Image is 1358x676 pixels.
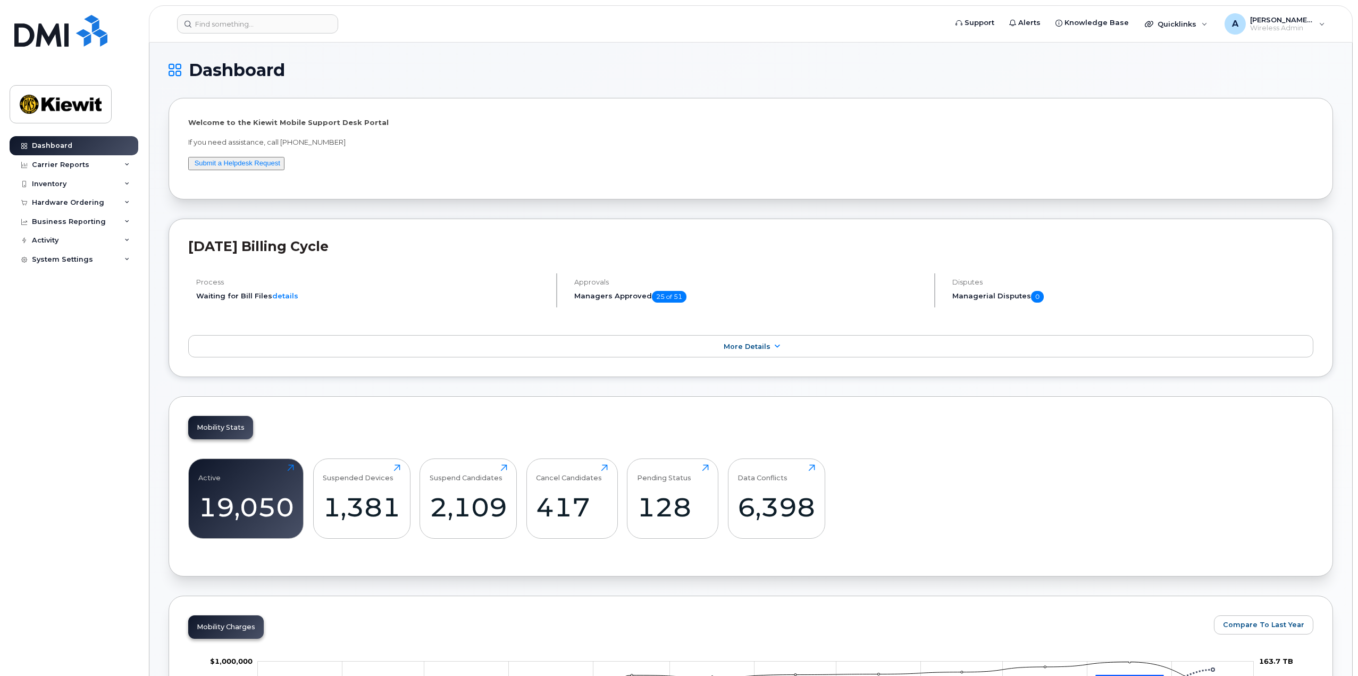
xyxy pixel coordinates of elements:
[430,464,507,532] a: Suspend Candidates2,109
[952,291,1313,303] h5: Managerial Disputes
[188,157,284,170] button: Submit a Helpdesk Request
[195,159,280,167] a: Submit a Helpdesk Request
[210,657,253,665] g: $0
[724,343,770,350] span: More Details
[188,137,1313,147] p: If you need assistance, call [PHONE_NUMBER]
[188,118,1313,128] p: Welcome to the Kiewit Mobile Support Desk Portal
[210,657,253,665] tspan: $1,000,000
[637,464,709,532] a: Pending Status128
[323,491,400,523] div: 1,381
[536,491,608,523] div: 417
[272,291,298,300] a: details
[198,464,294,532] a: Active19,050
[637,464,691,482] div: Pending Status
[637,491,709,523] div: 128
[1223,620,1304,630] span: Compare To Last Year
[188,238,1313,254] h2: [DATE] Billing Cycle
[196,291,547,301] li: Waiting for Bill Files
[737,491,815,523] div: 6,398
[574,291,925,303] h5: Managers Approved
[198,464,221,482] div: Active
[189,62,285,78] span: Dashboard
[430,491,507,523] div: 2,109
[430,464,502,482] div: Suspend Candidates
[652,291,686,303] span: 25 of 51
[323,464,400,532] a: Suspended Devices1,381
[737,464,815,532] a: Data Conflicts6,398
[1259,657,1293,665] tspan: 163.7 TB
[1312,630,1350,668] iframe: Messenger Launcher
[737,464,787,482] div: Data Conflicts
[574,278,925,286] h4: Approvals
[1214,615,1313,635] button: Compare To Last Year
[323,464,393,482] div: Suspended Devices
[952,278,1313,286] h4: Disputes
[536,464,602,482] div: Cancel Candidates
[1031,291,1044,303] span: 0
[196,278,547,286] h4: Process
[536,464,608,532] a: Cancel Candidates417
[198,491,294,523] div: 19,050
